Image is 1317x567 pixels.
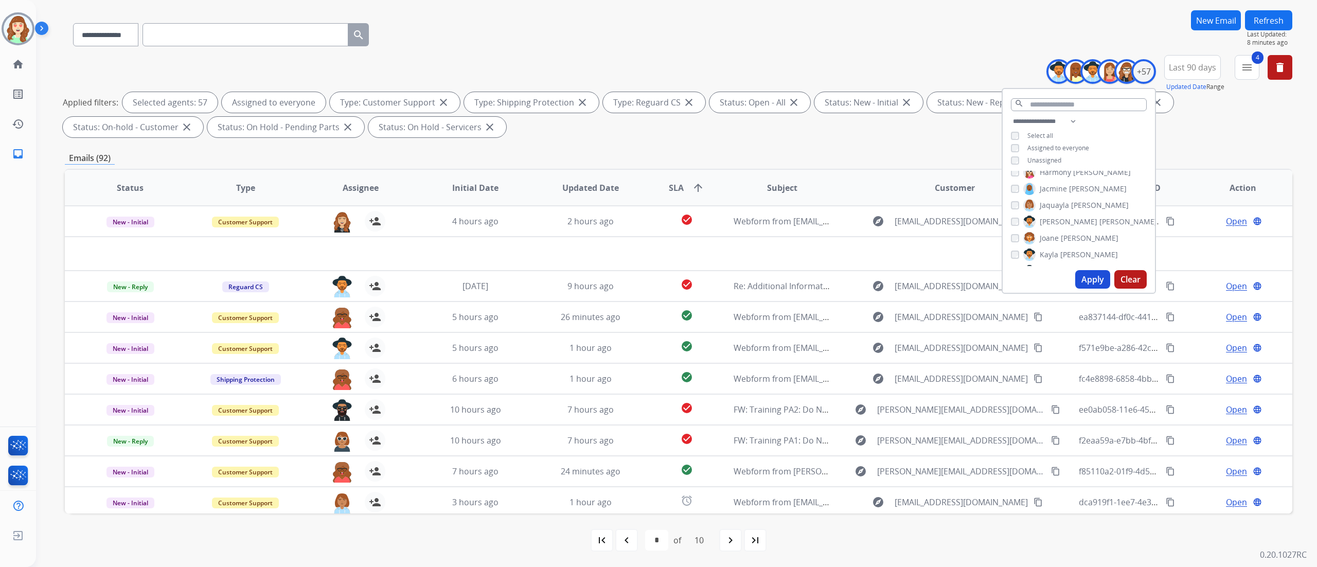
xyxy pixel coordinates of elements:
[596,534,608,546] mat-icon: first_page
[1060,250,1118,260] span: [PERSON_NAME]
[681,494,693,507] mat-icon: alarm
[122,92,218,113] div: Selected agents: 57
[1166,83,1206,91] button: Updated Date
[1069,184,1127,194] span: [PERSON_NAME]
[681,433,693,445] mat-icon: check_circle
[681,402,693,414] mat-icon: check_circle
[1253,436,1262,445] mat-icon: language
[1253,217,1262,226] mat-icon: language
[1226,280,1247,292] span: Open
[567,280,614,292] span: 9 hours ago
[212,467,279,477] span: Customer Support
[569,342,612,353] span: 1 hour ago
[692,182,704,194] mat-icon: arrow_upward
[872,311,884,323] mat-icon: explore
[900,96,913,109] mat-icon: close
[872,215,884,227] mat-icon: explore
[1260,548,1307,561] p: 0.20.1027RC
[352,29,365,41] mat-icon: search
[369,403,381,416] mat-icon: person_add
[788,96,800,109] mat-icon: close
[212,312,279,323] span: Customer Support
[332,338,352,359] img: agent-avatar
[576,96,589,109] mat-icon: close
[1027,144,1089,152] span: Assigned to everyone
[1245,10,1292,30] button: Refresh
[1079,311,1237,323] span: ea837144-df0c-441a-b4b0-d9414e2ee583
[895,215,1028,227] span: [EMAIL_ADDRESS][DOMAIN_NAME]
[65,152,115,165] p: Emails (92)
[1073,167,1131,178] span: [PERSON_NAME]
[1151,96,1163,109] mat-icon: close
[1253,312,1262,322] mat-icon: language
[1166,436,1175,445] mat-icon: content_copy
[452,373,499,384] span: 6 hours ago
[1247,30,1292,39] span: Last Updated:
[450,404,501,415] span: 10 hours ago
[1079,280,1236,292] span: eabb3782-8389-46a1-a696-c0897f78d584
[1075,270,1110,289] button: Apply
[1274,61,1286,74] mat-icon: delete
[1034,312,1043,322] mat-icon: content_copy
[855,465,867,477] mat-icon: explore
[106,467,154,477] span: New - Initial
[935,182,975,194] span: Customer
[12,118,24,130] mat-icon: history
[1079,342,1238,353] span: f571e9be-a286-42cb-bbab-4078b67ab641
[332,307,352,328] img: agent-avatar
[734,311,967,323] span: Webform from [EMAIL_ADDRESS][DOMAIN_NAME] on [DATE]
[452,497,499,508] span: 3 hours ago
[464,92,599,113] div: Type: Shipping Protection
[1253,405,1262,414] mat-icon: language
[106,312,154,323] span: New - Initial
[1253,467,1262,476] mat-icon: language
[1015,99,1024,108] mat-icon: search
[895,311,1028,323] span: [EMAIL_ADDRESS][DOMAIN_NAME]
[1169,65,1216,69] span: Last 90 days
[1099,217,1157,227] span: [PERSON_NAME]
[1226,465,1247,477] span: Open
[1226,496,1247,508] span: Open
[1040,167,1071,178] span: Harmony
[1226,373,1247,385] span: Open
[681,278,693,291] mat-icon: check_circle
[1226,311,1247,323] span: Open
[452,216,499,227] span: 4 hours ago
[620,534,633,546] mat-icon: navigate_before
[734,466,1030,477] span: Webform from [PERSON_NAME][EMAIL_ADDRESS][DOMAIN_NAME] on [DATE]
[724,534,737,546] mat-icon: navigate_next
[1027,131,1053,140] span: Select all
[877,465,1045,477] span: [PERSON_NAME][EMAIL_ADDRESS][DOMAIN_NAME]
[1252,51,1263,64] span: 4
[437,96,450,109] mat-icon: close
[669,182,684,194] span: SLA
[369,215,381,227] mat-icon: person_add
[683,96,695,109] mat-icon: close
[452,311,499,323] span: 5 hours ago
[181,121,193,133] mat-icon: close
[1166,82,1224,91] span: Range
[734,280,835,292] span: Re: Additional Information
[1166,405,1175,414] mat-icon: content_copy
[330,92,460,113] div: Type: Customer Support
[222,281,269,292] span: Reguard CS
[117,182,144,194] span: Status
[369,496,381,508] mat-icon: person_add
[1166,498,1175,507] mat-icon: content_copy
[369,434,381,447] mat-icon: person_add
[1166,312,1175,322] mat-icon: content_copy
[1040,250,1058,260] span: Kayla
[1061,233,1118,243] span: [PERSON_NAME]
[855,434,867,447] mat-icon: explore
[1079,404,1236,415] span: ee0ab058-11e6-45a3-a391-bf3fae8ab2bb
[1235,55,1259,80] button: 4
[561,466,620,477] span: 24 minutes ago
[895,342,1028,354] span: [EMAIL_ADDRESS][DOMAIN_NAME]
[369,311,381,323] mat-icon: person_add
[450,435,501,446] span: 10 hours ago
[567,216,614,227] span: 2 hours ago
[734,497,967,508] span: Webform from [EMAIL_ADDRESS][DOMAIN_NAME] on [DATE]
[332,211,352,233] img: agent-avatar
[1040,200,1069,210] span: Jaquayla
[4,14,32,43] img: avatar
